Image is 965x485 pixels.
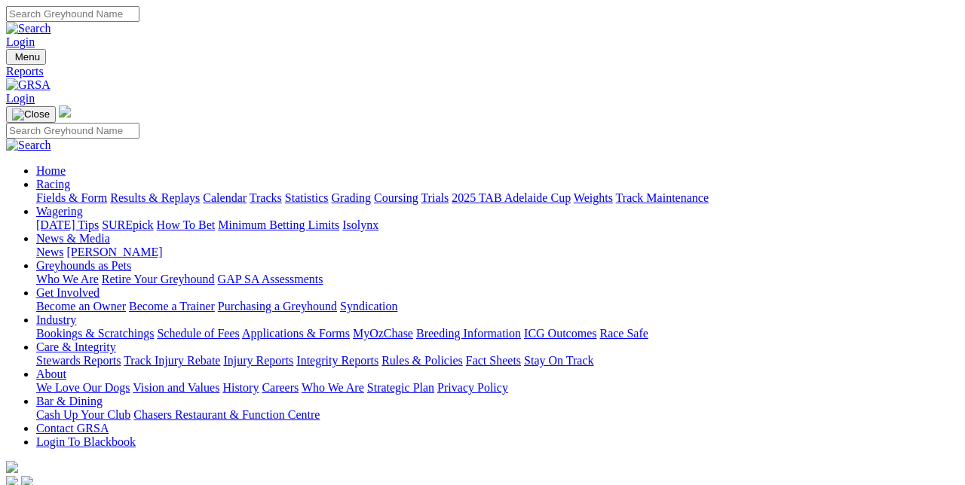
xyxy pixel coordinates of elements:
a: Racing [36,178,70,191]
a: How To Bet [157,218,216,231]
a: Careers [262,381,299,394]
a: [PERSON_NAME] [66,246,162,258]
button: Toggle navigation [6,49,46,65]
a: Retire Your Greyhound [102,273,215,285]
div: Wagering [36,218,959,232]
a: Track Maintenance [616,191,709,204]
a: Track Injury Rebate [124,354,220,367]
a: News & Media [36,232,110,245]
a: Results & Replays [110,191,200,204]
input: Search [6,123,139,139]
a: Statistics [285,191,329,204]
a: 2025 TAB Adelaide Cup [452,191,571,204]
a: Applications & Forms [242,327,350,340]
a: Integrity Reports [296,354,378,367]
a: Vision and Values [133,381,219,394]
a: SUREpick [102,218,153,231]
a: Become an Owner [36,300,126,313]
a: Stewards Reports [36,354,121,367]
input: Search [6,6,139,22]
img: logo-grsa-white.png [6,461,18,473]
a: Bar & Dining [36,395,103,407]
a: Calendar [203,191,247,204]
a: Care & Integrity [36,340,116,353]
a: Trials [421,191,449,204]
div: News & Media [36,246,959,259]
a: Weights [574,191,613,204]
a: Cash Up Your Club [36,408,130,421]
a: Coursing [374,191,418,204]
a: Get Involved [36,286,100,299]
div: Greyhounds as Pets [36,273,959,286]
img: Search [6,139,51,152]
a: Stay On Track [524,354,593,367]
img: logo-grsa-white.png [59,105,71,117]
a: Chasers Restaurant & Function Centre [133,408,320,421]
a: Schedule of Fees [157,327,239,340]
div: Care & Integrity [36,354,959,368]
a: History [222,381,259,394]
a: Rules & Policies [381,354,463,367]
a: About [36,368,66,380]
a: Bookings & Scratchings [36,327,154,340]
a: Tracks [250,191,282,204]
a: Who We Are [36,273,99,285]
a: MyOzChase [353,327,413,340]
a: ICG Outcomes [524,327,596,340]
a: Reports [6,65,959,78]
a: Breeding Information [416,327,521,340]
a: News [36,246,63,258]
a: Become a Trainer [129,300,215,313]
span: Menu [15,51,40,63]
a: GAP SA Assessments [218,273,323,285]
div: Racing [36,191,959,205]
a: Fact Sheets [466,354,521,367]
a: Wagering [36,205,83,218]
a: Isolynx [342,218,378,231]
a: Login [6,35,35,48]
a: Race Safe [599,327,648,340]
a: Syndication [340,300,397,313]
a: We Love Our Dogs [36,381,130,394]
a: Injury Reports [223,354,293,367]
div: Bar & Dining [36,408,959,422]
img: Close [12,108,50,120]
div: About [36,381,959,395]
div: Get Involved [36,300,959,313]
a: Grading [332,191,371,204]
a: Login To Blackbook [36,435,136,448]
a: Contact GRSA [36,422,109,435]
a: Strategic Plan [367,381,434,394]
a: [DATE] Tips [36,218,99,231]
a: Fields & Form [36,191,107,204]
a: Who We Are [302,381,364,394]
a: Login [6,92,35,105]
a: Minimum Betting Limits [218,218,339,231]
a: Privacy Policy [437,381,508,394]
a: Industry [36,313,76,326]
a: Greyhounds as Pets [36,259,131,272]
button: Toggle navigation [6,106,56,123]
img: GRSA [6,78,51,92]
a: Home [36,164,66,177]
a: Purchasing a Greyhound [218,300,337,313]
img: Search [6,22,51,35]
div: Industry [36,327,959,340]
